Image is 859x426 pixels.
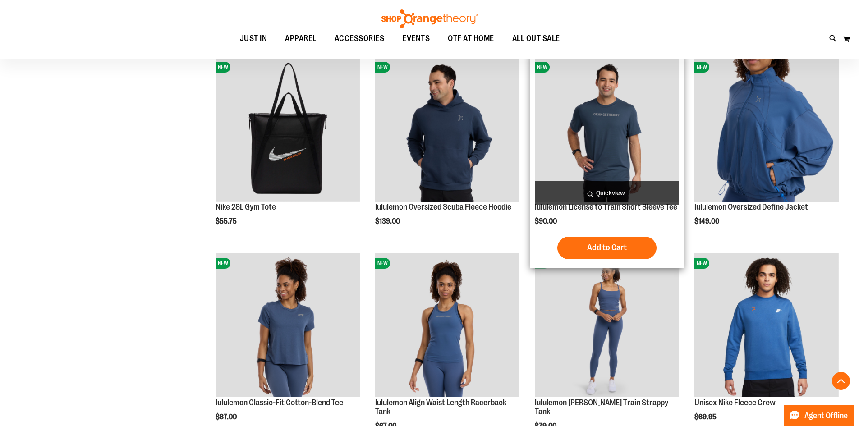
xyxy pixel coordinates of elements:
[784,405,854,426] button: Agent Offline
[535,202,677,211] a: lululemon License to Train Short Sleeve Tee
[694,217,721,225] span: $149.00
[557,237,657,259] button: Add to Cart
[375,57,519,202] img: lululemon Oversized Scuba Fleece Hoodie
[690,53,843,248] div: product
[535,253,679,398] img: lululemon Wunder Train Strappy Tank
[512,28,560,49] span: ALL OUT SALE
[535,217,558,225] span: $90.00
[804,412,848,420] span: Agent Offline
[285,28,317,49] span: APPAREL
[694,413,718,421] span: $69.95
[216,62,230,73] span: NEW
[535,62,550,73] span: NEW
[375,57,519,203] a: lululemon Oversized Scuba Fleece HoodieNEW
[694,398,776,407] a: Unisex Nike Fleece Crew
[216,57,360,202] img: Nike 28L Gym Tote
[694,202,808,211] a: lululemon Oversized Define Jacket
[694,253,839,398] img: Unisex Nike Fleece Crew
[375,253,519,398] img: lululemon Align Waist Length Racerback Tank
[216,253,360,398] img: lululemon Classic-Fit Cotton-Blend Tee
[375,202,511,211] a: lululemon Oversized Scuba Fleece Hoodie
[535,398,668,416] a: lululemon [PERSON_NAME] Train Strappy Tank
[216,217,238,225] span: $55.75
[694,62,709,73] span: NEW
[535,253,679,399] a: lululemon Wunder Train Strappy TankNEW
[240,28,267,49] span: JUST IN
[380,9,479,28] img: Shop Orangetheory
[371,53,524,248] div: product
[535,57,679,203] a: lululemon License to Train Short Sleeve TeeNEW
[216,253,360,399] a: lululemon Classic-Fit Cotton-Blend TeeNEW
[694,258,709,269] span: NEW
[375,217,401,225] span: $139.00
[535,181,679,205] a: Quickview
[694,57,839,203] a: lululemon Oversized Define JacketNEW
[216,202,276,211] a: Nike 28L Gym Tote
[535,57,679,202] img: lululemon License to Train Short Sleeve Tee
[216,258,230,269] span: NEW
[375,62,390,73] span: NEW
[448,28,494,49] span: OTF AT HOME
[335,28,385,49] span: ACCESSORIES
[694,57,839,202] img: lululemon Oversized Define Jacket
[375,398,506,416] a: lululemon Align Waist Length Racerback Tank
[530,53,684,268] div: product
[211,53,364,248] div: product
[216,398,343,407] a: lululemon Classic-Fit Cotton-Blend Tee
[402,28,430,49] span: EVENTS
[587,243,627,252] span: Add to Cart
[694,253,839,399] a: Unisex Nike Fleece CrewNEW
[375,253,519,399] a: lululemon Align Waist Length Racerback TankNEW
[832,372,850,390] button: Back To Top
[216,57,360,203] a: Nike 28L Gym ToteNEW
[216,413,238,421] span: $67.00
[375,258,390,269] span: NEW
